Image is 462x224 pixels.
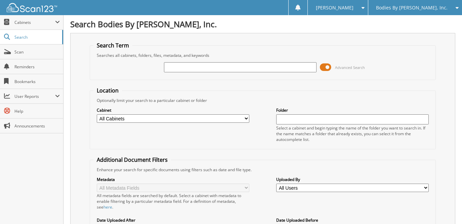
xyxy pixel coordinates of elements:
span: Cabinets [14,20,55,25]
label: Cabinet [97,107,249,113]
label: Date Uploaded Before [276,217,428,223]
label: Uploaded By [276,177,428,182]
div: Optionally limit your search to a particular cabinet or folder [93,98,432,103]
label: Date Uploaded After [97,217,249,223]
span: User Reports [14,94,55,99]
span: Search [14,34,59,40]
legend: Additional Document Filters [93,156,171,163]
label: Metadata [97,177,249,182]
span: [PERSON_NAME] [316,6,353,10]
div: Select a cabinet and begin typing the name of the folder you want to search in. If the name match... [276,125,428,142]
img: scan123-logo-white.svg [7,3,57,12]
span: Bookmarks [14,79,60,84]
span: Reminders [14,64,60,70]
span: Advanced Search [335,65,365,70]
legend: Search Term [93,42,132,49]
legend: Location [93,87,122,94]
div: Searches all cabinets, folders, files, metadata, and keywords [93,52,432,58]
div: All metadata fields are searched by default. Select a cabinet with metadata to enable filtering b... [97,193,249,210]
a: here [103,204,112,210]
div: Enhance your search for specific documents using filters such as date and file type. [93,167,432,173]
h1: Search Bodies By [PERSON_NAME], Inc. [70,18,455,30]
span: Scan [14,49,60,55]
span: Bodies By [PERSON_NAME], Inc. [376,6,448,10]
span: Help [14,108,60,114]
label: Folder [276,107,428,113]
span: Announcements [14,123,60,129]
